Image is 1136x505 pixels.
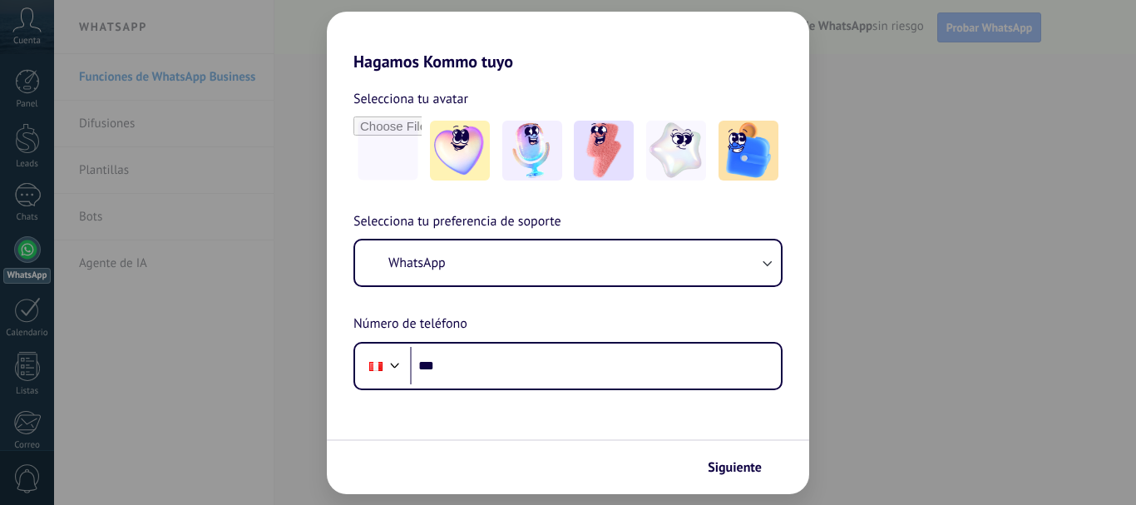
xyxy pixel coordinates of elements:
h2: Hagamos Kommo tuyo [327,12,809,72]
img: -5.jpeg [719,121,778,181]
img: -2.jpeg [502,121,562,181]
span: WhatsApp [388,255,446,271]
div: Peru: + 51 [360,349,392,384]
span: Selecciona tu avatar [353,88,468,110]
img: -3.jpeg [574,121,634,181]
button: Siguiente [700,453,784,482]
span: Siguiente [708,462,762,473]
span: Número de teléfono [353,314,467,335]
button: WhatsApp [355,240,781,285]
img: -4.jpeg [646,121,706,181]
img: -1.jpeg [430,121,490,181]
span: Selecciona tu preferencia de soporte [353,211,561,233]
